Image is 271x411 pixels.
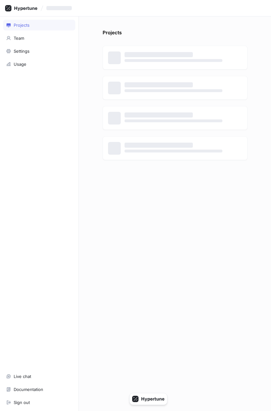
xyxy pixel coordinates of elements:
[125,89,222,92] span: ‌
[3,33,75,44] a: Team
[125,59,222,62] span: ‌
[125,112,193,118] span: ‌
[14,49,30,54] div: Settings
[125,150,222,152] span: ‌
[103,29,122,39] p: Projects
[3,59,75,70] a: Usage
[14,387,43,392] div: Documentation
[14,36,24,41] div: Team
[14,374,31,379] div: Live chat
[3,384,75,395] a: Documentation
[125,52,193,57] span: ‌
[125,143,193,148] span: ‌
[3,20,75,30] a: Projects
[14,23,30,28] div: Projects
[14,62,26,67] div: Usage
[125,82,193,87] span: ‌
[3,46,75,57] a: Settings
[46,6,72,10] span: ‌
[14,400,30,405] div: Sign out
[44,3,77,13] button: ‌
[125,119,222,122] span: ‌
